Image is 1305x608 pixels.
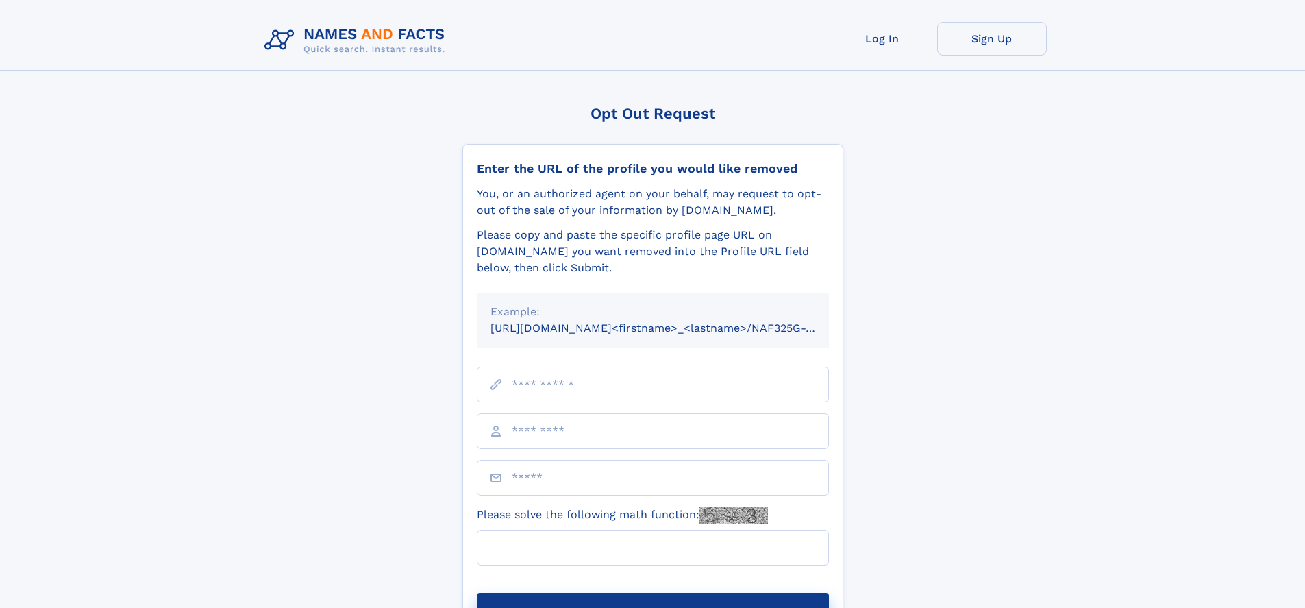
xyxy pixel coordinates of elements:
[259,22,456,59] img: Logo Names and Facts
[937,22,1047,56] a: Sign Up
[490,321,855,335] small: [URL][DOMAIN_NAME]<firstname>_<lastname>/NAF325G-xxxxxxxx
[462,105,843,122] div: Opt Out Request
[477,161,829,176] div: Enter the URL of the profile you would like removed
[477,186,829,219] div: You, or an authorized agent on your behalf, may request to opt-out of the sale of your informatio...
[477,227,829,276] div: Please copy and paste the specific profile page URL on [DOMAIN_NAME] you want removed into the Pr...
[477,507,768,524] label: Please solve the following math function:
[490,304,815,320] div: Example:
[828,22,937,56] a: Log In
